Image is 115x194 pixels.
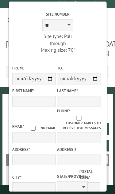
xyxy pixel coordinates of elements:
[57,147,101,152] label: Address 2
[12,124,24,129] label: Email
[36,33,79,47] div: Site type: Pull through
[12,65,56,71] label: From:
[57,65,101,71] label: To:
[6,10,82,34] img: Campground Commander
[36,11,79,17] label: Site Number
[6,104,109,121] h1: Reservations
[36,47,79,53] div: Max rig size: 70'
[57,173,78,179] label: State/Province
[12,147,56,152] label: Address
[25,125,56,131] label: No email
[57,116,101,131] label: Customer agrees to receive text messages
[57,116,101,121] input: Customer agrees to receive text messages
[12,174,56,180] label: City
[6,39,109,56] span: [PERSON_NAME][GEOGRAPHIC_DATA] [EMAIL_ADDRESS][DOMAIN_NAME]
[25,126,40,131] input: No email
[6,154,109,166] h2: Filters
[12,88,56,94] label: First Name
[57,88,101,94] label: Last Name
[79,169,100,180] label: Postal Code
[57,108,71,114] label: Phone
